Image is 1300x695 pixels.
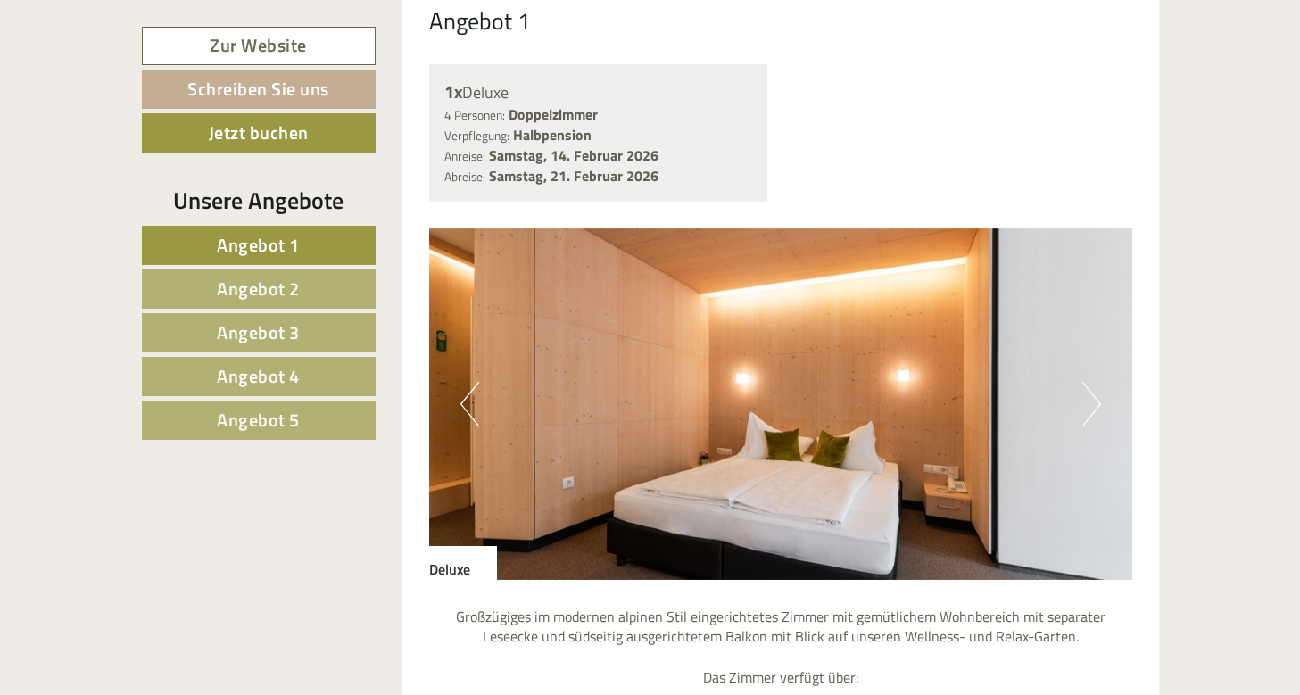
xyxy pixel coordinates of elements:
[1082,382,1101,426] button: Next
[142,184,376,217] div: Unsere Angebote
[217,275,300,302] span: Angebot 2
[217,406,300,434] span: Angebot 5
[444,78,462,105] b: 1x
[429,228,1132,580] img: image
[429,4,531,37] div: Angebot 1
[460,382,479,426] button: Previous
[513,124,592,145] b: Halbpension
[444,147,485,165] small: Anreise:
[444,127,509,145] small: Verpflegung:
[217,319,300,346] span: Angebot 3
[142,113,376,153] a: Jetzt buchen
[444,168,485,186] small: Abreise:
[142,27,376,65] a: Zur Website
[489,165,658,186] b: Samstag, 21. Februar 2026
[444,79,752,105] div: Deluxe
[509,103,598,125] b: Doppelzimmer
[489,145,658,166] b: Samstag, 14. Februar 2026
[444,106,505,124] small: 4 Personen:
[217,362,300,390] span: Angebot 4
[142,70,376,109] a: Schreiben Sie uns
[429,546,497,580] div: Deluxe
[217,231,300,259] span: Angebot 1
